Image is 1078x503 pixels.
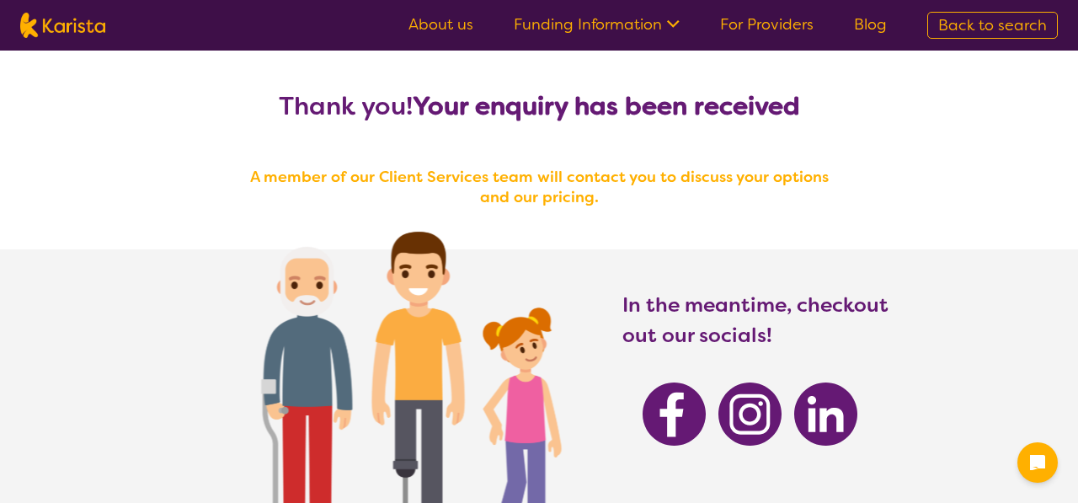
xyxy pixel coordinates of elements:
b: Your enquiry has been received [413,89,800,123]
span: Back to search [938,15,1047,35]
a: Funding Information [514,14,680,35]
h4: A member of our Client Services team will contact you to discuss your options and our pricing. [236,167,842,207]
img: Karista logo [20,13,105,38]
h2: Thank you! [236,91,842,121]
img: Karista Facebook [643,383,706,446]
a: Back to search [927,12,1058,39]
h3: In the meantime, checkout out our socials! [622,290,890,350]
a: For Providers [720,14,814,35]
img: Karista Linkedin [794,383,857,446]
img: Karista Instagram [718,383,782,446]
a: About us [408,14,473,35]
a: Blog [854,14,887,35]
